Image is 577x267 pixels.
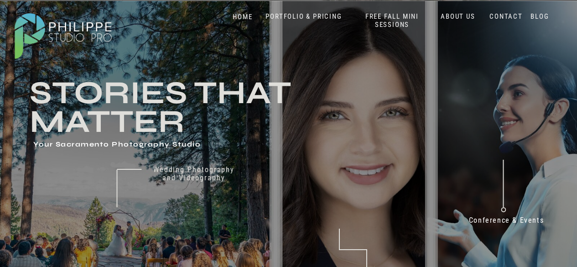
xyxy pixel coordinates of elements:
[439,12,478,21] a: ABOUT US
[463,216,550,229] a: Conference & Events
[488,12,525,21] a: CONTACT
[30,79,339,134] h3: Stories that Matter
[529,12,551,21] a: BLOG
[224,13,262,21] a: HOME
[146,166,241,190] a: Wedding Photography and Videography
[33,141,226,150] h1: Your Sacramento Photography Studio
[354,12,430,29] a: FREE FALL MINI SESSIONS
[262,12,346,21] a: PORTFOLIO & PRICING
